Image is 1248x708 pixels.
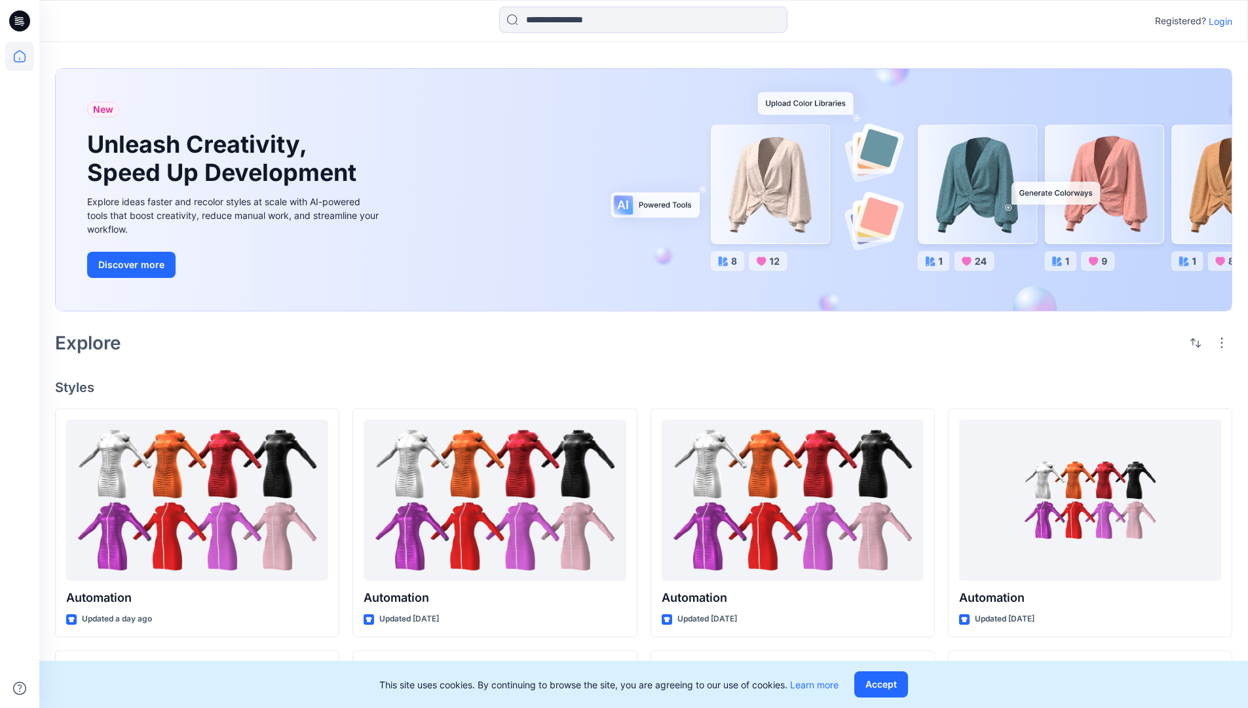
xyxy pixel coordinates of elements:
[93,102,113,117] span: New
[82,612,152,626] p: Updated a day ago
[87,252,382,278] a: Discover more
[87,130,362,187] h1: Unleash Creativity, Speed Up Development
[959,589,1221,607] p: Automation
[790,679,839,690] a: Learn more
[677,612,737,626] p: Updated [DATE]
[364,420,626,581] a: Automation
[364,589,626,607] p: Automation
[66,420,328,581] a: Automation
[55,380,1232,395] h4: Styles
[854,671,908,698] button: Accept
[1155,13,1206,29] p: Registered?
[662,589,924,607] p: Automation
[1209,14,1232,28] p: Login
[66,589,328,607] p: Automation
[55,332,121,353] h2: Explore
[87,252,176,278] button: Discover more
[379,612,439,626] p: Updated [DATE]
[662,420,924,581] a: Automation
[959,420,1221,581] a: Automation
[379,678,839,692] p: This site uses cookies. By continuing to browse the site, you are agreeing to our use of cookies.
[975,612,1034,626] p: Updated [DATE]
[87,195,382,236] div: Explore ideas faster and recolor styles at scale with AI-powered tools that boost creativity, red...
